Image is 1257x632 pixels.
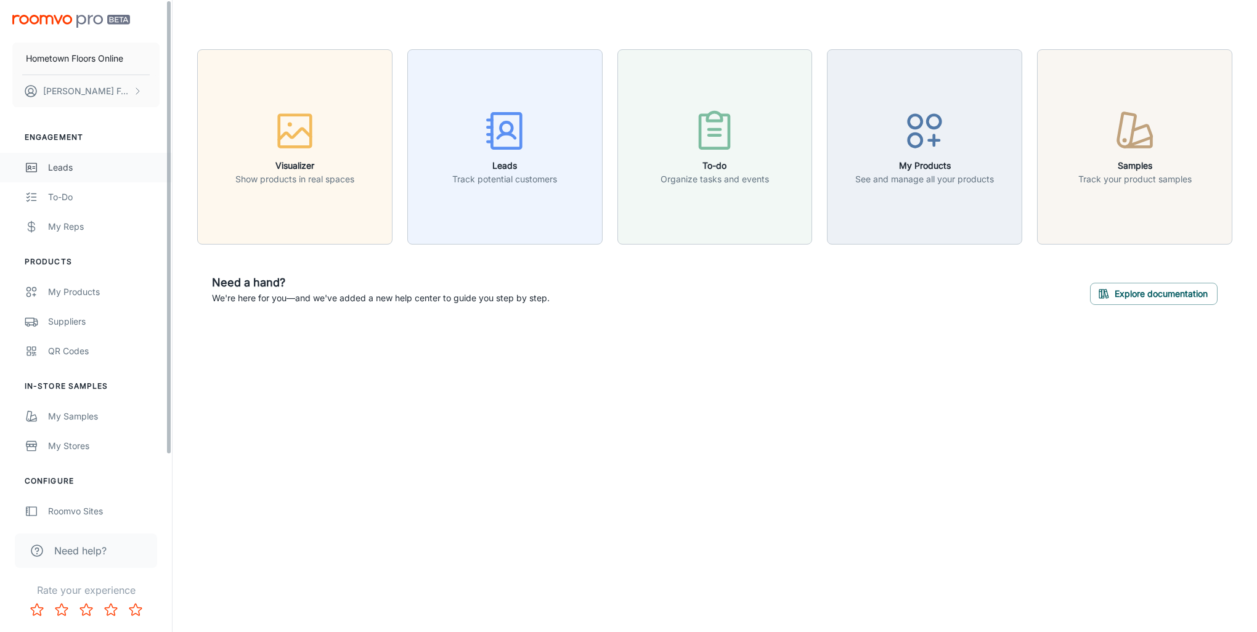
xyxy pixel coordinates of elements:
[43,84,130,98] p: [PERSON_NAME] Foulon
[235,172,354,186] p: Show products in real spaces
[48,220,160,233] div: My Reps
[407,140,603,152] a: LeadsTrack potential customers
[48,285,160,299] div: My Products
[48,161,160,174] div: Leads
[855,172,994,186] p: See and manage all your products
[12,75,160,107] button: [PERSON_NAME] Foulon
[235,159,354,172] h6: Visualizer
[48,315,160,328] div: Suppliers
[212,274,550,291] h6: Need a hand?
[12,43,160,75] button: Hometown Floors Online
[661,159,769,172] h6: To-do
[407,49,603,245] button: LeadsTrack potential customers
[1078,159,1192,172] h6: Samples
[452,159,557,172] h6: Leads
[617,140,813,152] a: To-doOrganize tasks and events
[617,49,813,245] button: To-doOrganize tasks and events
[827,49,1022,245] button: My ProductsSee and manage all your products
[212,291,550,305] p: We're here for you—and we've added a new help center to guide you step by step.
[1037,49,1232,245] button: SamplesTrack your product samples
[1090,283,1218,305] button: Explore documentation
[1090,286,1218,299] a: Explore documentation
[197,49,393,245] button: VisualizerShow products in real spaces
[12,15,130,28] img: Roomvo PRO Beta
[1037,140,1232,152] a: SamplesTrack your product samples
[855,159,994,172] h6: My Products
[661,172,769,186] p: Organize tasks and events
[452,172,557,186] p: Track potential customers
[48,344,160,358] div: QR Codes
[827,140,1022,152] a: My ProductsSee and manage all your products
[26,52,123,65] p: Hometown Floors Online
[1078,172,1192,186] p: Track your product samples
[48,190,160,204] div: To-do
